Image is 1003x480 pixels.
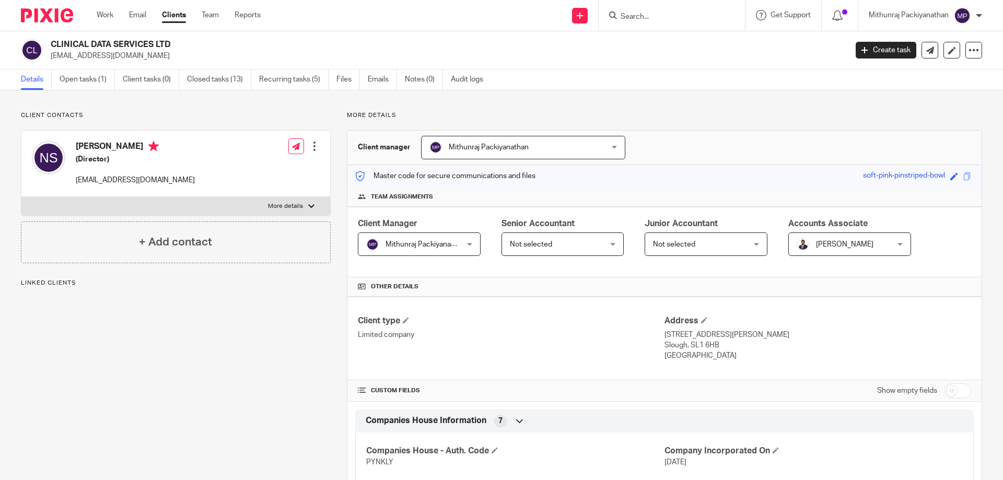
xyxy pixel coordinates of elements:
[259,69,329,90] a: Recurring tasks (5)
[347,111,982,120] p: More details
[358,142,411,153] h3: Client manager
[869,10,949,20] p: Mithunraj Packiyanathan
[60,69,115,90] a: Open tasks (1)
[21,279,331,287] p: Linked clients
[76,141,195,154] h4: [PERSON_NAME]
[21,8,73,22] img: Pixie
[405,69,443,90] a: Notes (0)
[358,330,664,340] p: Limited company
[664,315,971,326] h4: Address
[21,111,331,120] p: Client contacts
[187,69,251,90] a: Closed tasks (13)
[32,141,65,174] img: svg%3E
[386,241,465,248] span: Mithunraj Packiyanathan
[771,11,811,19] span: Get Support
[51,51,840,61] p: [EMAIL_ADDRESS][DOMAIN_NAME]
[498,416,503,426] span: 7
[148,141,159,151] i: Primary
[358,387,664,395] h4: CUSTOM FIELDS
[51,39,682,50] h2: CLINICAL DATA SERVICES LTD
[366,415,486,426] span: Companies House Information
[336,69,360,90] a: Files
[368,69,397,90] a: Emails
[366,446,664,456] h4: Companies House - Auth. Code
[449,144,529,151] span: Mithunraj Packiyanathan
[664,459,686,466] span: [DATE]
[451,69,491,90] a: Audit logs
[664,350,971,361] p: [GEOGRAPHIC_DATA]
[877,385,937,396] label: Show empty fields
[358,219,417,228] span: Client Manager
[21,69,52,90] a: Details
[355,171,535,181] p: Master code for secure communications and files
[664,446,963,456] h4: Company Incorporated On
[371,193,433,201] span: Team assignments
[202,10,219,20] a: Team
[863,170,945,182] div: soft-pink-pinstriped-bowl
[510,241,552,248] span: Not selected
[664,340,971,350] p: Slough, SL1 6HB
[235,10,261,20] a: Reports
[653,241,695,248] span: Not selected
[788,219,868,228] span: Accounts Associate
[664,330,971,340] p: [STREET_ADDRESS][PERSON_NAME]
[856,42,916,58] a: Create task
[76,175,195,185] p: [EMAIL_ADDRESS][DOMAIN_NAME]
[97,10,113,20] a: Work
[371,283,418,291] span: Other details
[816,241,873,248] span: [PERSON_NAME]
[429,141,442,154] img: svg%3E
[797,238,809,251] img: _MG_2399_1.jpg
[21,39,43,61] img: svg%3E
[129,10,146,20] a: Email
[366,459,393,466] span: PYNKLY
[366,238,379,251] img: svg%3E
[620,13,714,22] input: Search
[139,234,212,250] h4: + Add contact
[123,69,179,90] a: Client tasks (0)
[358,315,664,326] h4: Client type
[645,219,718,228] span: Junior Accountant
[501,219,575,228] span: Senior Accountant
[268,202,303,210] p: More details
[954,7,971,24] img: svg%3E
[76,154,195,165] h5: (Director)
[162,10,186,20] a: Clients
